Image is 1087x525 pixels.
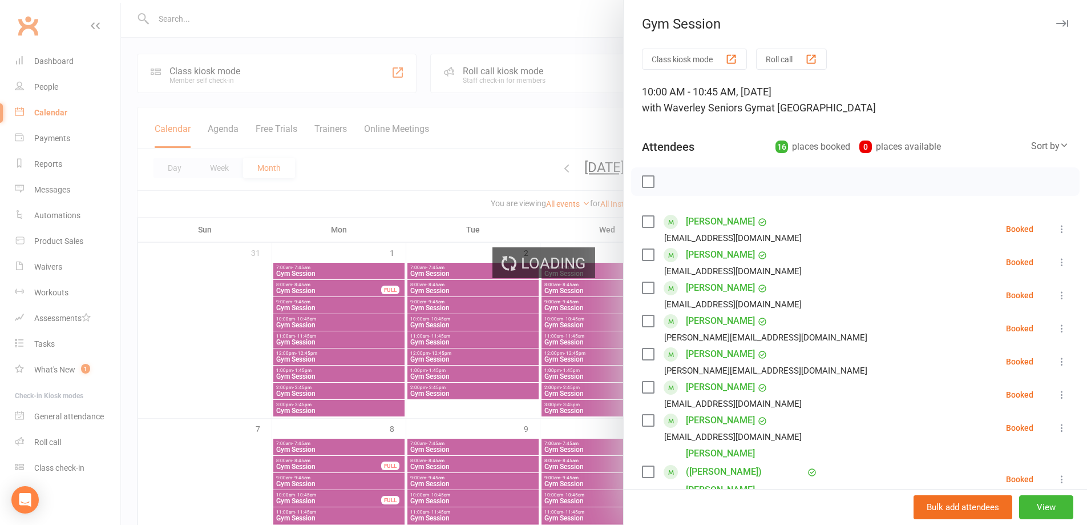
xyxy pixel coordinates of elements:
div: 10:00 AM - 10:45 AM, [DATE] [642,84,1069,116]
div: [EMAIL_ADDRESS][DOMAIN_NAME] [664,231,802,246]
div: [EMAIL_ADDRESS][DOMAIN_NAME] [664,430,802,444]
div: Gym Session [624,16,1087,32]
button: Roll call [756,49,827,70]
div: Booked [1006,291,1033,299]
div: [PERSON_NAME][EMAIL_ADDRESS][DOMAIN_NAME] [664,363,867,378]
div: Open Intercom Messenger [11,486,39,514]
a: [PERSON_NAME] [686,378,755,396]
div: [EMAIL_ADDRESS][DOMAIN_NAME] [664,297,802,312]
a: [PERSON_NAME] [686,213,755,231]
div: [EMAIL_ADDRESS][DOMAIN_NAME] [664,396,802,411]
div: 16 [775,141,788,153]
a: [PERSON_NAME] [686,246,755,264]
div: Booked [1006,358,1033,366]
button: View [1019,495,1073,519]
button: Class kiosk mode [642,49,747,70]
div: Booked [1006,258,1033,266]
a: [PERSON_NAME] [686,411,755,430]
div: Booked [1006,391,1033,399]
a: [PERSON_NAME] [686,345,755,363]
div: Booked [1006,324,1033,332]
div: [EMAIL_ADDRESS][DOMAIN_NAME] [664,264,802,279]
a: [PERSON_NAME] [686,279,755,297]
div: [PERSON_NAME][EMAIL_ADDRESS][DOMAIN_NAME] [664,330,867,345]
span: with Waverley Seniors Gym [642,102,766,114]
div: 0 [859,141,872,153]
div: Attendees [642,139,694,155]
span: at [GEOGRAPHIC_DATA] [766,102,876,114]
a: [PERSON_NAME] ([PERSON_NAME]) [PERSON_NAME] [686,444,805,499]
div: Booked [1006,424,1033,432]
button: Bulk add attendees [914,495,1012,519]
div: places available [859,139,941,155]
div: Booked [1006,225,1033,233]
div: Booked [1006,475,1033,483]
a: [PERSON_NAME] [686,312,755,330]
div: places booked [775,139,850,155]
div: Sort by [1031,139,1069,154]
